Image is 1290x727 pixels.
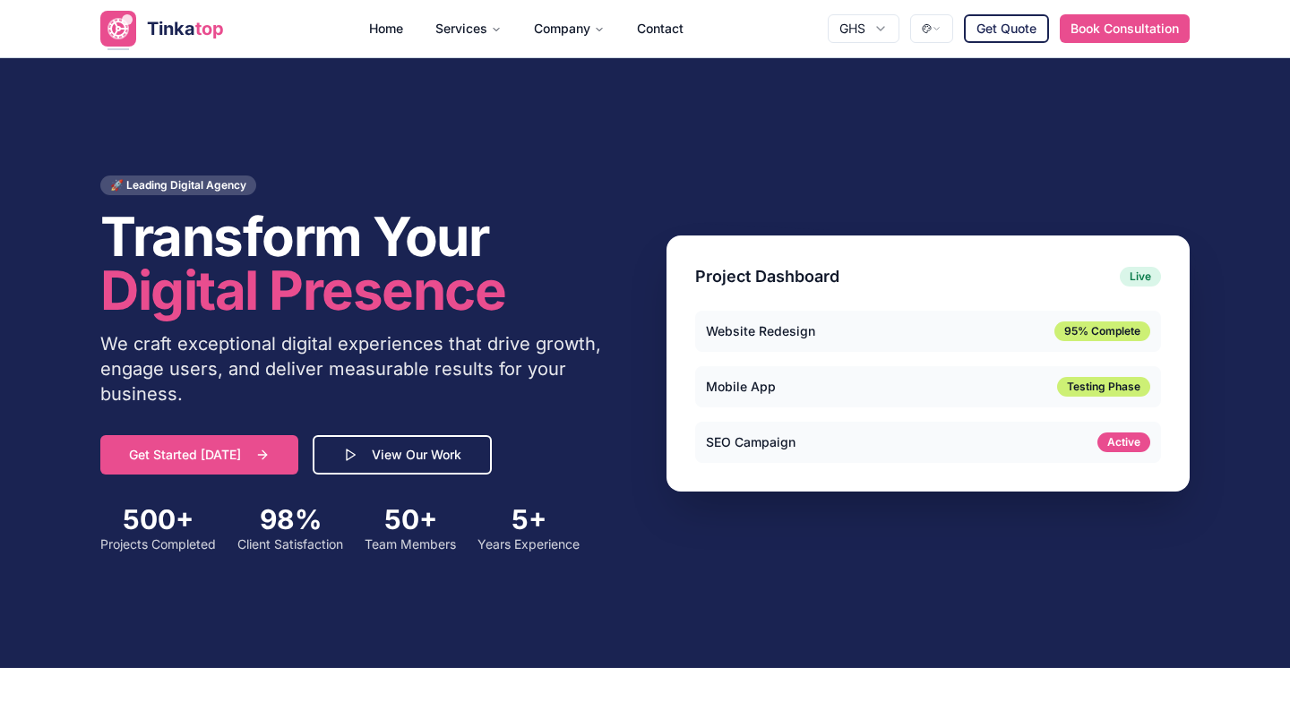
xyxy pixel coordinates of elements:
[100,435,298,475] button: Get Started [DATE]
[706,378,776,396] span: Mobile App
[100,258,505,322] span: Digital Presence
[365,503,456,535] div: 50+
[421,11,516,47] button: Services
[477,503,580,535] div: 5+
[520,11,619,47] button: Company
[100,210,623,317] h1: Transform Your
[237,503,343,535] div: 98%
[147,18,195,39] span: Tinka
[100,331,623,406] p: We craft exceptional digital experiences that drive growth, engage users, and deliver measurable ...
[355,19,417,37] a: Home
[1120,267,1161,287] div: Live
[1097,432,1150,452] div: Active
[237,535,343,553] div: Client Satisfaction
[623,11,698,47] a: Contact
[623,19,698,37] a: Contact
[365,535,456,553] div: Team Members
[313,435,492,475] button: View Our Work
[355,11,417,47] a: Home
[195,18,224,39] span: top
[706,433,795,451] span: SEO Campaign
[1057,377,1150,397] div: Testing Phase
[706,322,815,340] span: Website Redesign
[695,264,839,289] h3: Project Dashboard
[964,14,1049,43] button: Get Quote
[355,11,698,47] nav: Main
[100,503,216,535] div: 500+
[1060,14,1190,43] button: Book Consultation
[477,535,580,553] div: Years Experience
[1054,321,1150,341] div: 95% Complete
[100,535,216,553] div: Projects Completed
[100,11,224,47] a: Tinkatop
[100,175,256,195] div: 🚀 Leading Digital Agency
